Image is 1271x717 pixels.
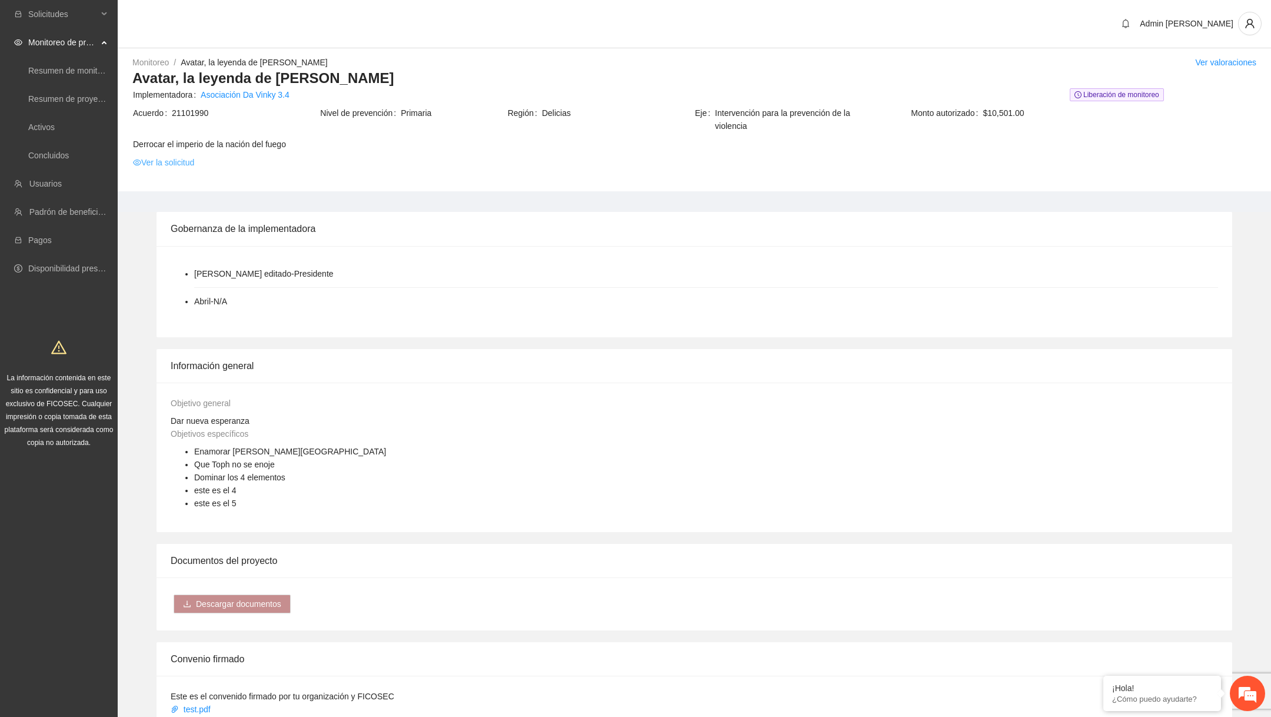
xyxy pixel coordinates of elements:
[194,486,237,495] span: este es el 4
[401,107,506,119] span: Primaria
[171,416,249,426] span: Dar nueva esperanza
[320,107,401,119] span: Nivel de prevención
[171,705,179,713] span: paper-clip
[51,340,66,355] span: warning
[132,69,1256,88] h3: Avatar, la leyenda de [PERSON_NAME]
[1195,58,1256,67] a: Ver valoraciones
[1238,12,1262,35] button: user
[194,460,275,469] span: Que Toph no se enoje
[1140,19,1233,28] span: Admin [PERSON_NAME]
[201,88,290,101] a: Asociación Da Vinky 3.4
[1116,14,1135,33] button: bell
[28,264,129,273] a: Disponibilidad presupuestal
[171,705,213,714] a: test.pdf
[911,107,983,119] span: Monto autorizado
[1117,19,1134,28] span: bell
[28,235,52,245] a: Pagos
[695,107,715,132] span: Eje
[171,642,1218,676] div: Convenio firmado
[14,10,22,18] span: inbox
[715,107,881,132] span: Intervención para la prevención de la violencia
[171,399,231,408] span: Objetivo general
[194,295,227,308] li: Abril - N/A
[1074,91,1082,98] span: clock-circle
[5,374,114,447] span: La información contenida en este sitio es confidencial y para uso exclusivo de FICOSEC. Cualquier...
[133,107,172,119] span: Acuerdo
[194,499,237,508] span: este es el 5
[133,156,194,169] a: eyeVer la solicitud
[174,58,176,67] span: /
[172,107,319,119] span: 21101990
[171,692,394,701] span: Este es el convenido firmado por tu organización y FICOSEC
[28,2,98,26] span: Solicitudes
[508,107,542,119] span: Región
[171,544,1218,577] div: Documentos del proyecto
[133,88,201,101] span: Implementadora
[28,151,69,160] a: Concluidos
[1112,683,1212,693] div: ¡Hola!
[29,207,116,217] a: Padrón de beneficiarios
[171,349,1218,383] div: Información general
[983,107,1256,119] span: $10,501.00
[133,138,1256,151] span: Derrocar el imperio de la nación del fuego
[1239,18,1261,29] span: user
[194,267,334,280] li: [PERSON_NAME] editado - Presidente
[174,595,291,613] button: downloadDescargar documentos
[28,31,98,54] span: Monitoreo de proyectos
[28,94,154,104] a: Resumen de proyectos aprobados
[29,179,62,188] a: Usuarios
[196,597,281,610] span: Descargar documentos
[171,429,248,439] span: Objetivos específicos
[14,38,22,47] span: eye
[181,58,328,67] a: Avatar, la leyenda de [PERSON_NAME]
[183,600,191,609] span: download
[171,212,1218,245] div: Gobernanza de la implementadora
[194,447,386,456] span: Enamorar [PERSON_NAME][GEOGRAPHIC_DATA]
[1070,88,1164,101] span: Liberación de monitoreo
[194,473,285,482] span: Dominar los 4 elementos
[28,66,114,75] a: Resumen de monitoreo
[28,122,55,132] a: Activos
[1112,695,1212,703] p: ¿Cómo puedo ayudarte?
[132,58,169,67] a: Monitoreo
[542,107,694,119] span: Delicias
[133,158,141,167] span: eye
